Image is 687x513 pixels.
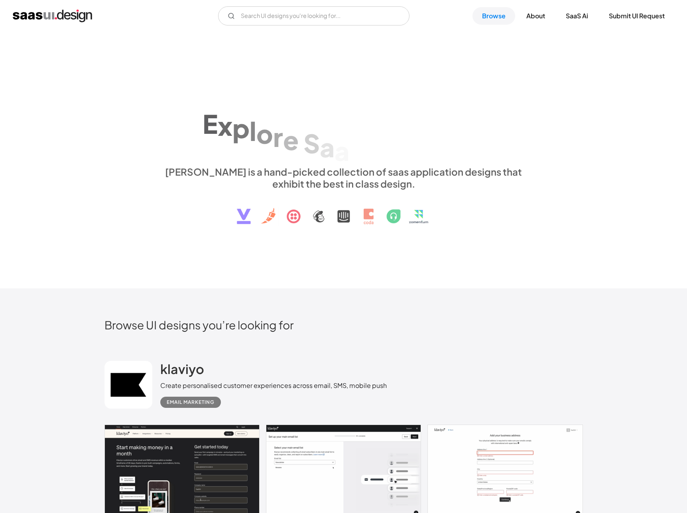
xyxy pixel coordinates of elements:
a: SaaS Ai [556,7,598,25]
div: p [232,113,250,143]
form: Email Form [218,6,409,25]
div: Create personalised customer experiences across email, SMS, mobile push [160,381,387,390]
img: text, icon, saas logo [223,190,465,231]
div: Email Marketing [167,397,215,407]
div: [PERSON_NAME] is a hand-picked collection of saas application designs that exhibit the best in cl... [160,166,527,190]
div: l [250,116,256,146]
div: S [303,128,320,159]
input: Search UI designs you're looking for... [218,6,409,25]
h1: Explore SaaS UI design patterns & interactions. [160,97,527,158]
h2: Browse UI designs you’re looking for [104,318,583,332]
a: Submit UI Request [599,7,674,25]
div: a [320,131,335,162]
div: r [273,121,283,152]
a: Browse [472,7,515,25]
div: a [335,135,349,166]
div: e [283,125,299,155]
h2: klaviyo [160,361,204,377]
a: klaviyo [160,361,204,381]
a: home [13,10,92,22]
a: About [517,7,555,25]
div: o [256,118,273,149]
div: E [203,108,218,139]
div: x [218,110,232,141]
